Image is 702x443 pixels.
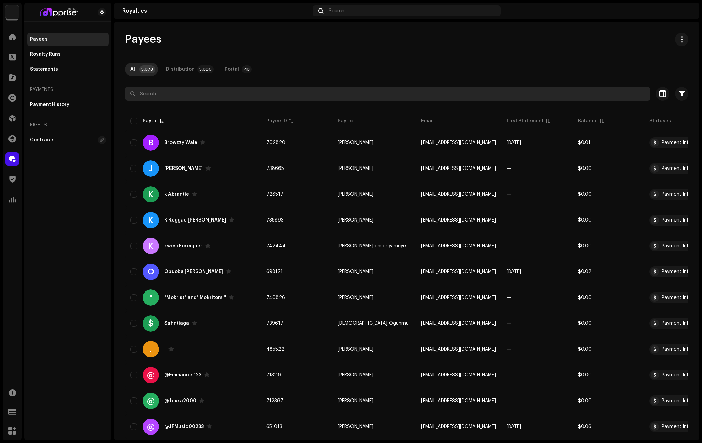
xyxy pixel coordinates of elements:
div: Browzzy Wale [164,140,197,145]
div: K [143,238,159,254]
span: burneryoung57@gmail.com [421,192,496,197]
div: $ahntiaga [164,321,189,326]
span: obedonsonyameye9@gmail.com [421,244,496,248]
span: 712367 [266,398,283,403]
span: — [507,398,511,403]
div: K Reggae murphy [164,218,226,223]
div: K [143,186,159,202]
span: — [507,166,511,171]
span: $0.00 [578,192,592,197]
span: $0.02 [578,269,591,274]
div: Payees [30,37,48,42]
span: $0.06 [578,424,591,429]
span: 651013 [266,424,282,429]
span: 728517 [266,192,283,197]
div: Last Statement [507,118,544,124]
div: k Abrantie [164,192,189,197]
span: Wakibu Ibrahim [338,140,373,145]
span: sahntiagaofbenin@gmail.com [421,321,496,326]
div: K [143,212,159,228]
span: nyrnboem@gmail.com [421,373,496,377]
div: Payment History [30,102,69,107]
span: Obed onsonyameye [338,244,406,248]
span: 485522 [266,347,284,352]
span: jfmusic233@gmail.com [421,424,496,429]
div: Payee [143,118,158,124]
span: Jul 2025 [507,269,521,274]
span: $0.00 [578,295,592,300]
div: Royalty Runs [30,52,61,57]
div: @Jexxa2000 [164,398,196,403]
div: @ [143,419,159,435]
div: . [164,347,166,352]
div: Contracts [30,137,55,143]
span: 698121 [266,269,283,274]
div: Portal [224,63,239,76]
div: " [143,289,159,306]
re-a-nav-header: Rights [27,117,109,133]
span: Mike1barfi15@gmail.com [421,347,496,352]
img: bf2740f5-a004-4424-adf7-7bc84ff11fd7 [30,8,87,16]
span: wakibuibrahim405@gmail.com [421,140,496,145]
span: 742444 [266,244,286,248]
span: $0.00 [578,398,592,403]
div: "Mokrist" and" Mokritors " [164,295,226,300]
re-m-nav-item: Payment History [27,98,109,111]
div: . [143,341,159,357]
span: $0.01 [578,140,590,145]
input: Search [125,87,650,101]
span: — [507,347,511,352]
span: Kenneth Omari [338,269,373,274]
span: John Forson [338,424,373,429]
div: J [143,160,159,177]
div: @ [143,367,159,383]
span: Emmanuel Boampong [338,373,373,377]
div: B [143,135,159,151]
p-badge: 5,330 [197,65,214,73]
div: O [143,264,159,280]
span: 735893 [266,218,284,223]
div: All [130,63,137,76]
div: Payee ID [266,118,287,124]
re-a-nav-header: Payments [27,82,109,98]
div: @JFMusic00233 [164,424,204,429]
span: Jul 2025 [507,140,521,145]
span: book.jexxa@gmail.com [421,398,496,403]
div: Royalties [122,8,310,14]
re-m-nav-item: Payees [27,33,109,46]
div: Obuoba Kofi Omari [164,269,223,274]
span: — [507,295,511,300]
span: 739617 [266,321,283,326]
div: Javaun [164,166,203,171]
span: kennethomari330@gmail.com [421,269,496,274]
span: $0.00 [578,218,592,223]
span: 738665 [266,166,284,171]
span: $0.00 [578,166,592,171]
span: mokristharun@gmail.com [421,295,496,300]
img: 1c16f3de-5afb-4452-805d-3f3454e20b1b [5,5,19,19]
span: Godliver Ogunmu [338,321,409,326]
span: — [507,218,511,223]
div: Balance [578,118,598,124]
div: kwesi Foreigner [164,244,202,248]
span: $0.00 [578,321,592,326]
span: $0.00 [578,373,592,377]
span: Haruna Iddrisu [338,295,373,300]
div: @Emmanuel123 [164,373,201,377]
span: George Agyiri [338,166,373,171]
re-m-nav-item: Contracts [27,133,109,147]
img: 94355213-6620-4dec-931c-2264d4e76804 [680,5,691,16]
span: — [507,321,511,326]
span: — [507,373,511,377]
p-badge: 43 [242,65,252,73]
span: Jessica Acquah [338,398,373,403]
span: $0.00 [578,244,592,248]
span: Eugene Agyemang [338,218,373,223]
span: Search [329,8,344,14]
span: blazesyde959@gmail.com [421,166,496,171]
span: — [507,244,511,248]
span: 740826 [266,295,285,300]
div: Statements [30,67,58,72]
